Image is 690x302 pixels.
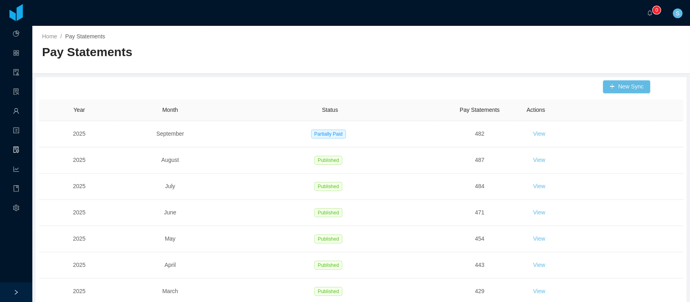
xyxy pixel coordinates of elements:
button: View [527,206,552,219]
span: Pay Statements [65,33,105,40]
td: 482 [439,121,520,147]
a: icon: user [13,103,19,120]
i: icon: file-protect [13,143,19,159]
i: icon: line-chart [13,162,19,178]
h2: Pay Statements [42,44,361,61]
td: September [120,121,221,147]
span: Pay Statements [460,107,500,113]
span: Partially Paid [311,130,346,138]
span: Month [162,107,178,113]
td: July [120,174,221,200]
a: icon: audit [13,65,19,82]
span: Year [74,107,85,113]
span: S [676,8,679,18]
span: Published [314,208,342,217]
i: icon: bell [647,10,653,16]
button: icon: plusNew Sync [603,80,650,93]
a: icon: pie-chart [13,26,19,43]
td: April [120,252,221,279]
td: 2025 [39,121,120,147]
td: 2025 [39,252,120,279]
button: View [527,180,552,193]
td: August [120,147,221,174]
a: icon: appstore [13,45,19,62]
td: 2025 [39,200,120,226]
td: June [120,200,221,226]
button: View [527,259,552,272]
td: 487 [439,147,520,174]
td: 2025 [39,174,120,200]
button: View [527,233,552,245]
i: icon: solution [13,85,19,101]
i: icon: setting [13,201,19,217]
a: icon: profile [13,123,19,140]
button: View [527,285,552,298]
button: View [527,154,552,167]
td: 484 [439,174,520,200]
span: Status [322,107,338,113]
span: Published [314,287,342,296]
sup: 0 [653,6,661,14]
td: 2025 [39,226,120,252]
button: View [527,128,552,141]
span: Published [314,261,342,270]
td: 2025 [39,147,120,174]
td: May [120,226,221,252]
i: icon: book [13,182,19,198]
td: 454 [439,226,520,252]
td: 443 [439,252,520,279]
a: Home [42,33,57,40]
span: Published [314,182,342,191]
span: Published [314,156,342,165]
td: 471 [439,200,520,226]
span: Published [314,235,342,243]
span: Actions [527,107,545,113]
span: / [60,33,62,40]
